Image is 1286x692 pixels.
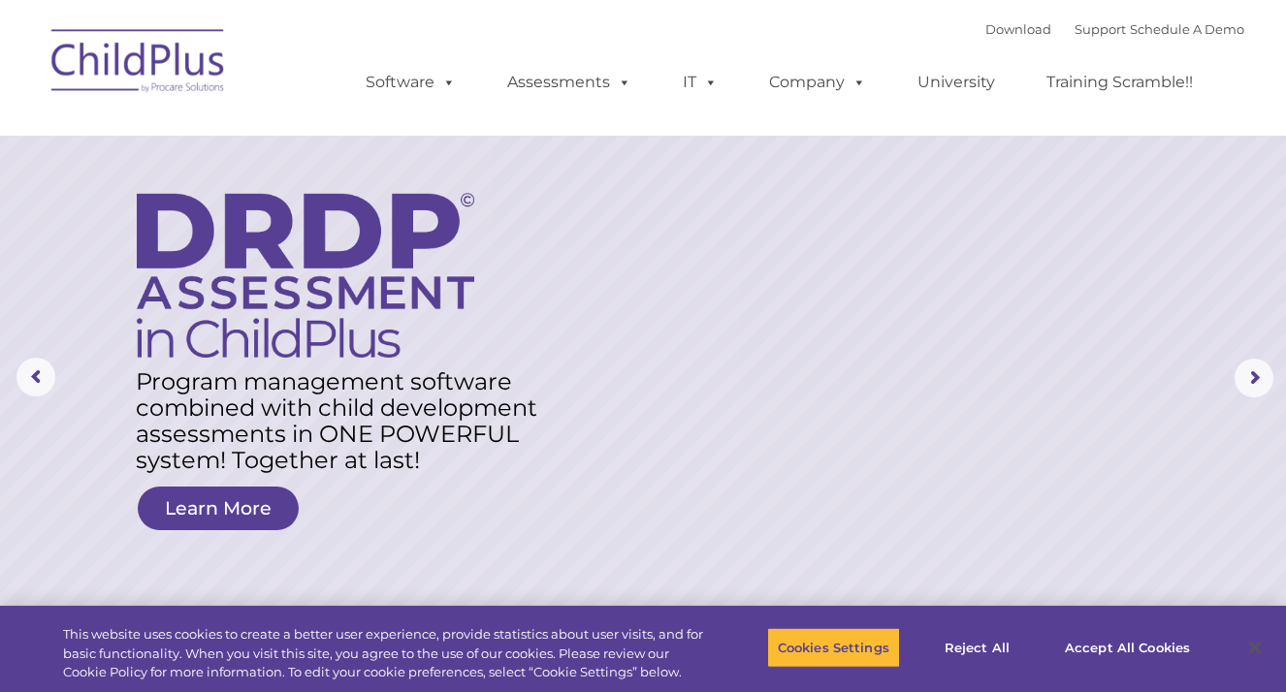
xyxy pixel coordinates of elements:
a: Learn More [138,487,299,530]
button: Reject All [916,627,1038,668]
a: Schedule A Demo [1130,21,1244,37]
rs-layer: Program management software combined with child development assessments in ONE POWERFUL system! T... [136,368,548,473]
div: This website uses cookies to create a better user experience, provide statistics about user visit... [63,625,707,682]
a: Software [346,63,475,102]
a: Download [985,21,1051,37]
a: Support [1075,21,1126,37]
button: Close [1234,626,1276,669]
a: Company [750,63,885,102]
button: Cookies Settings [767,627,900,668]
font: | [985,21,1244,37]
img: ChildPlus by Procare Solutions [42,16,236,112]
button: Accept All Cookies [1054,627,1201,668]
a: Assessments [488,63,651,102]
img: DRDP Assessment in ChildPlus [137,193,474,358]
span: Phone number [270,207,352,222]
span: Last name [270,128,329,142]
a: IT [663,63,737,102]
a: University [898,63,1014,102]
a: Training Scramble!! [1027,63,1212,102]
